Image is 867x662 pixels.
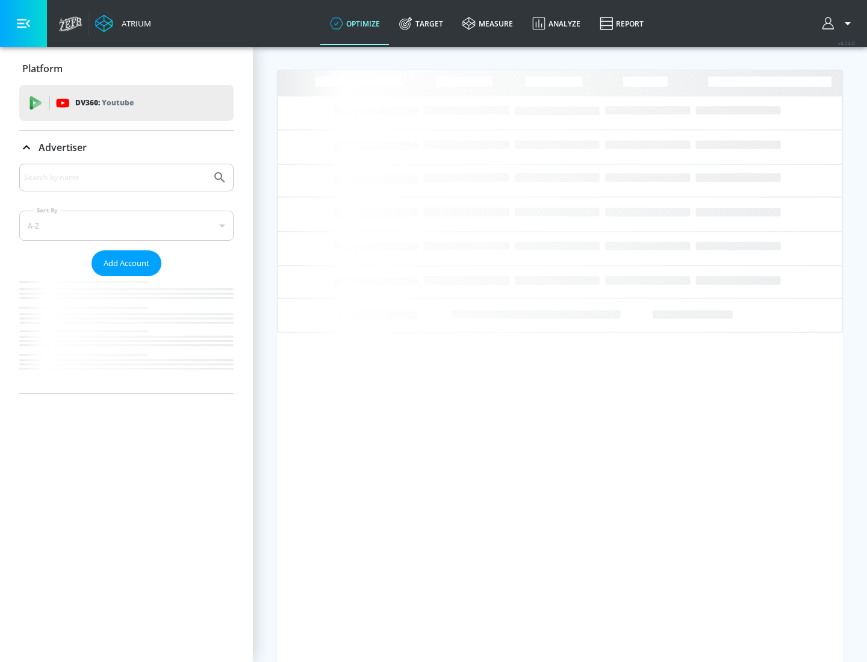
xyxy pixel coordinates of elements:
p: Youtube [102,96,134,109]
p: Advertiser [39,141,87,154]
a: Analyze [523,2,590,45]
nav: list of Advertiser [19,276,234,393]
input: Search by name [24,170,207,185]
div: DV360: Youtube [19,85,234,121]
a: Report [590,2,653,45]
div: Platform [19,52,234,85]
p: DV360: [75,96,134,110]
label: Sort By [34,206,60,214]
a: optimize [320,2,390,45]
div: A-Z [19,211,234,241]
p: Platform [22,62,63,75]
button: Add Account [92,250,161,276]
span: Add Account [104,256,149,270]
div: Atrium [117,18,151,29]
div: Advertiser [19,164,234,393]
span: v 4.24.0 [838,40,855,46]
a: Atrium [95,14,151,32]
a: measure [453,2,523,45]
div: Advertiser [19,131,234,164]
a: Target [390,2,453,45]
